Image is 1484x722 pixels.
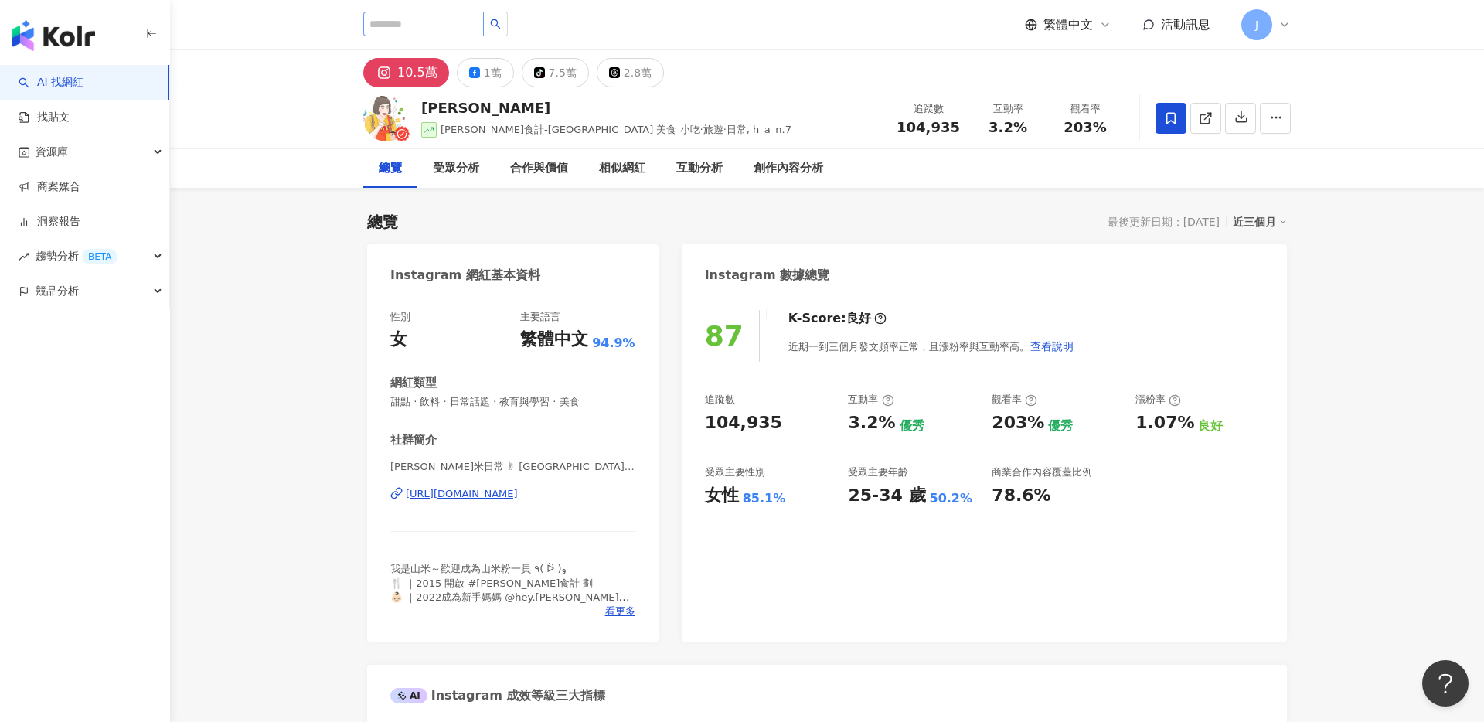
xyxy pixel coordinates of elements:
[846,310,871,327] div: 良好
[390,487,635,501] a: [URL][DOMAIN_NAME]
[705,393,735,407] div: 追蹤數
[19,179,80,195] a: 商案媒合
[605,605,635,618] span: 看更多
[397,62,437,83] div: 10.5萬
[989,120,1027,135] span: 3.2%
[390,687,605,704] div: Instagram 成效等級三大指標
[592,335,635,352] span: 94.9%
[676,159,723,178] div: 互動分析
[390,563,630,631] span: 我是山米～歡迎成為山米粉一員 ٩( ᐖ )و 🍴 ｜2015 開啟 #[PERSON_NAME]食計 劃 👶🏻 ｜2022成為新手媽媽 @hey.[PERSON_NAME] 📨 ｜合作詢問請加官...
[897,101,960,117] div: 追蹤數
[1255,16,1258,33] span: J
[624,62,652,83] div: 2.8萬
[549,62,577,83] div: 7.5萬
[1030,331,1074,362] button: 查看說明
[406,487,518,501] div: [URL][DOMAIN_NAME]
[390,688,427,703] div: AI
[1056,101,1115,117] div: 觀看率
[848,411,895,435] div: 3.2%
[12,20,95,51] img: logo
[19,251,29,262] span: rise
[36,239,117,274] span: 趨勢分析
[19,75,83,90] a: searchAI 找網紅
[379,159,402,178] div: 總覽
[979,101,1037,117] div: 互動率
[19,110,70,125] a: 找貼文
[510,159,568,178] div: 合作與價值
[390,460,635,474] span: [PERSON_NAME]米日常 ✌︎ [GEOGRAPHIC_DATA]美食·國內外旅遊·親子 | h_a_n.7
[421,98,791,117] div: [PERSON_NAME]
[522,58,589,87] button: 7.5萬
[363,58,449,87] button: 10.5萬
[992,411,1044,435] div: 203%
[848,465,908,479] div: 受眾主要年齡
[484,62,502,83] div: 1萬
[520,328,588,352] div: 繁體中文
[1064,120,1107,135] span: 203%
[848,393,893,407] div: 互動率
[754,159,823,178] div: 創作內容分析
[390,395,635,409] span: 甜點 · 飲料 · 日常話題 · 教育與學習 · 美食
[367,211,398,233] div: 總覽
[441,124,791,135] span: [PERSON_NAME]食計-[GEOGRAPHIC_DATA] 美食 小吃·旅遊·日常, h_a_n.7
[705,320,744,352] div: 87
[788,331,1074,362] div: 近期一到三個月發文頻率正常，且漲粉率與互動率高。
[36,135,68,169] span: 資源庫
[19,214,80,230] a: 洞察報告
[1135,393,1181,407] div: 漲粉率
[705,267,830,284] div: Instagram 數據總覽
[705,484,739,508] div: 女性
[1198,417,1223,434] div: 良好
[597,58,664,87] button: 2.8萬
[433,159,479,178] div: 受眾分析
[390,328,407,352] div: 女
[992,465,1092,479] div: 商業合作內容覆蓋比例
[1043,16,1093,33] span: 繁體中文
[390,310,410,324] div: 性別
[848,484,925,508] div: 25-34 歲
[992,393,1037,407] div: 觀看率
[1161,17,1210,32] span: 活動訊息
[1108,216,1220,228] div: 最後更新日期：[DATE]
[363,95,410,141] img: KOL Avatar
[599,159,645,178] div: 相似網紅
[1135,411,1194,435] div: 1.07%
[390,267,540,284] div: Instagram 網紅基本資料
[457,58,514,87] button: 1萬
[897,119,960,135] span: 104,935
[743,490,786,507] div: 85.1%
[1233,212,1287,232] div: 近三個月
[930,490,973,507] div: 50.2%
[520,310,560,324] div: 主要語言
[390,375,437,391] div: 網紅類型
[490,19,501,29] span: search
[36,274,79,308] span: 競品分析
[1030,340,1074,352] span: 查看說明
[705,465,765,479] div: 受眾主要性別
[705,411,782,435] div: 104,935
[82,249,117,264] div: BETA
[1048,417,1073,434] div: 優秀
[992,484,1050,508] div: 78.6%
[390,432,437,448] div: 社群簡介
[900,417,924,434] div: 優秀
[1422,660,1469,707] iframe: Help Scout Beacon - Open
[788,310,887,327] div: K-Score :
